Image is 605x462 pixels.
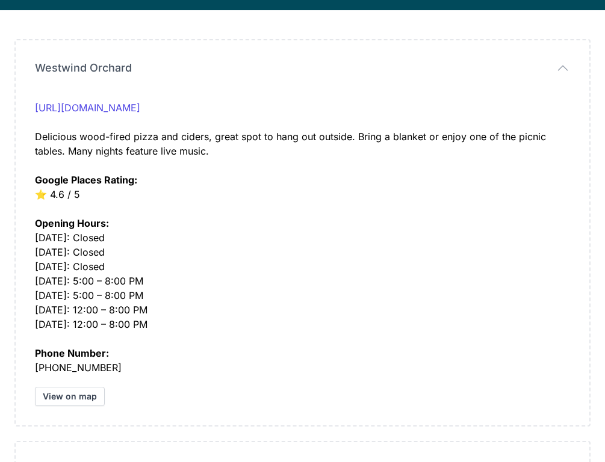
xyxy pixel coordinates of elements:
strong: Phone Number: [35,347,109,359]
strong: Google Places Rating: [35,174,137,186]
span: Westwind Orchard [35,60,132,76]
button: Westwind Orchard [35,60,570,76]
strong: Opening Hours: [35,217,109,229]
div: [PHONE_NUMBER] [35,331,570,375]
a: [URL][DOMAIN_NAME] [35,102,140,114]
a: View on map [35,387,105,406]
div: Delicious wood-fired pizza and ciders, great spot to hang out outside. Bring a blanket or enjoy o... [35,100,570,202]
div: [DATE]: Closed [DATE]: Closed [DATE]: Closed [DATE]: 5:00 – 8:00 PM [DATE]: 5:00 – 8:00 PM [DATE]... [35,202,570,331]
